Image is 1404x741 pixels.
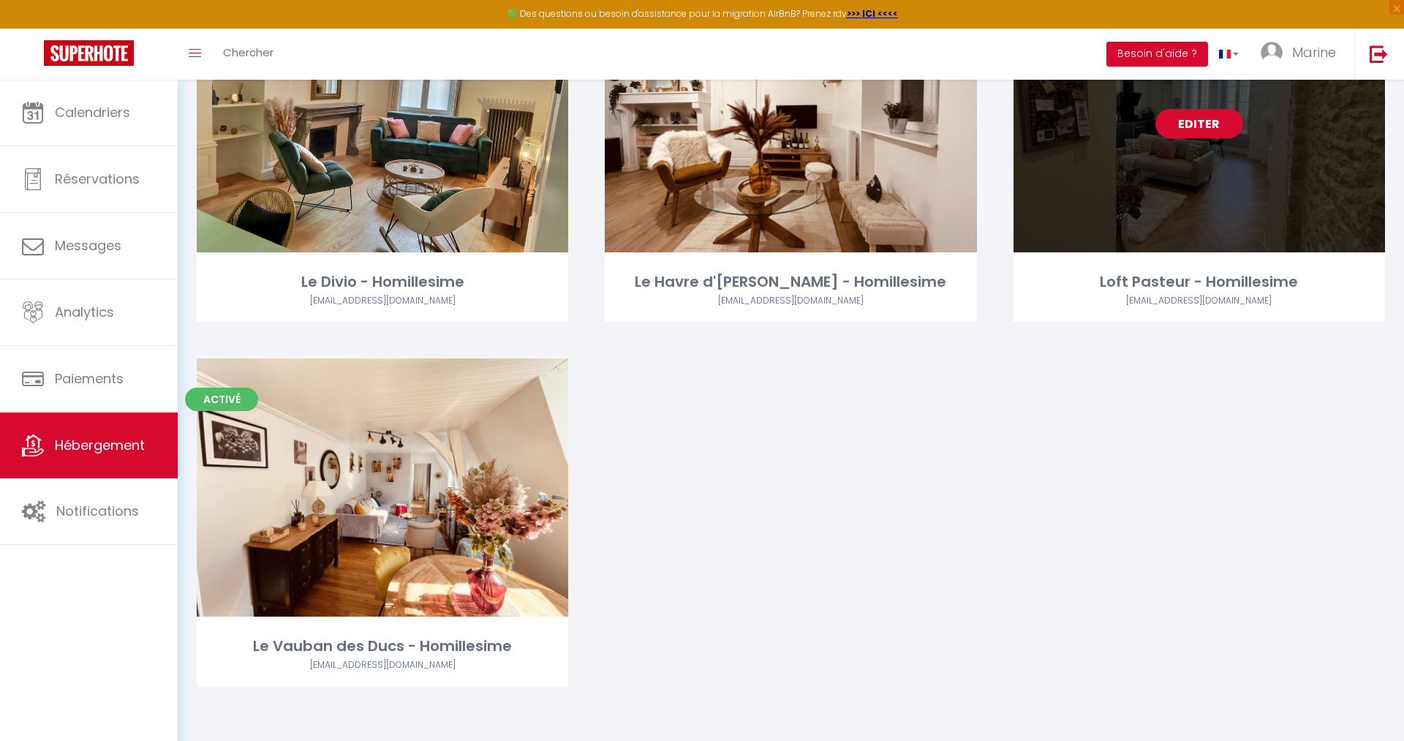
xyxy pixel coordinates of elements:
[55,436,145,454] span: Hébergement
[847,7,898,20] a: >>> ICI <<<<
[212,29,284,80] a: Chercher
[1370,45,1388,63] img: logout
[185,388,258,411] span: Activé
[197,294,568,308] div: Airbnb
[55,369,124,388] span: Paiements
[197,271,568,293] div: Le Divio - Homillesime
[56,502,139,520] span: Notifications
[605,294,976,308] div: Airbnb
[1014,271,1385,293] div: Loft Pasteur - Homillesime
[1155,109,1243,138] a: Editer
[55,170,140,188] span: Réservations
[55,303,114,321] span: Analytics
[1292,43,1336,61] span: Marine
[1106,42,1208,67] button: Besoin d'aide ?
[197,635,568,658] div: Le Vauban des Ducs - Homillesime
[44,40,134,66] img: Super Booking
[197,658,568,672] div: Airbnb
[1014,294,1385,308] div: Airbnb
[223,45,273,60] span: Chercher
[1250,29,1354,80] a: ... Marine
[55,236,121,255] span: Messages
[55,103,130,121] span: Calendriers
[605,271,976,293] div: Le Havre d'[PERSON_NAME] - Homillesime
[1261,42,1283,64] img: ...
